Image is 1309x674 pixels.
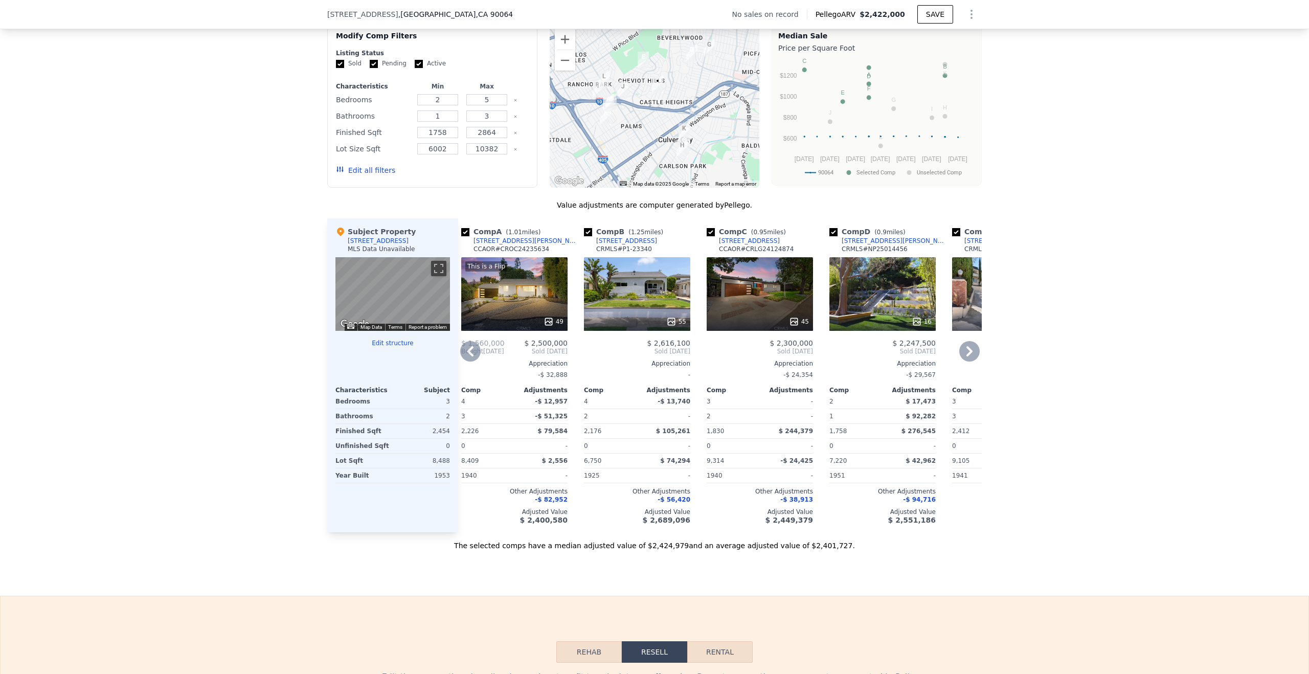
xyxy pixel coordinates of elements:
div: Characteristics [335,386,393,394]
div: 1925 [584,468,635,483]
span: -$ 94,716 [903,496,936,503]
div: 16 [912,317,932,327]
button: Keyboard shortcuts [620,181,627,186]
button: Rental [687,641,753,663]
div: Appreciation [829,360,936,368]
div: - [762,409,813,423]
a: [STREET_ADDRESS][PERSON_NAME] [461,237,580,245]
div: 1953 [395,468,450,483]
div: Comp [461,386,514,394]
div: Map [335,257,450,331]
text: B [943,63,946,70]
div: Characteristics [336,82,411,91]
div: - [762,394,813,409]
div: [DATE] [461,347,504,355]
div: Finished Sqft [336,125,411,140]
div: 1900 Preuss Rd [704,39,715,57]
img: Google [338,318,372,331]
span: 1,758 [829,428,847,435]
div: - [639,468,690,483]
button: Clear [513,98,517,102]
span: $ 1,560,000 [461,339,505,347]
div: - [762,439,813,453]
div: 2,454 [395,424,450,438]
svg: A chart. [778,55,975,183]
div: Bedrooms [335,394,391,409]
div: CCAOR # CRLG24124874 [719,245,794,253]
span: Sold [DATE] [584,347,690,355]
span: 8,409 [461,457,479,464]
text: D [867,73,871,79]
text: E [841,89,844,96]
div: Comp [584,386,637,394]
div: - [516,468,568,483]
div: 1941 [952,468,1003,483]
div: 3 [952,409,1003,423]
div: Comp [829,386,883,394]
span: -$ 51,325 [535,413,568,420]
div: Adjusted Value [952,508,1058,516]
div: 10775 Queensland St [605,94,617,111]
div: 2 [395,409,450,423]
span: $ 2,689,096 [643,516,690,524]
span: -$ 24,354 [783,371,813,378]
span: -$ 32,888 [538,371,568,378]
div: Adjustments [883,386,936,394]
button: Clear [513,115,517,119]
div: Comp A [461,227,545,237]
div: CCAOR # CROC24235634 [473,245,549,253]
a: [STREET_ADDRESS] [584,237,657,245]
div: [STREET_ADDRESS][PERSON_NAME] [473,237,580,245]
div: Adjusted Value [584,508,690,516]
span: Sold [DATE] [504,347,568,355]
label: Pending [370,59,407,68]
div: 1940 [707,468,758,483]
div: Bedrooms [336,93,411,107]
div: Comp D [829,227,910,237]
div: Other Adjustments [952,487,1058,496]
text: [DATE] [896,155,916,163]
div: 0 [395,439,450,453]
div: 3268 Veteran Ave [600,108,611,125]
div: Adjusted Value [461,508,568,516]
div: Appreciation [461,360,568,368]
text: L [879,134,882,140]
span: 4 [584,398,588,405]
span: Map data ©2025 Google [633,181,689,187]
div: 3123 Malcolm Ave [603,94,614,111]
div: [STREET_ADDRESS] [596,237,657,245]
div: 2757 Overland Ave [598,71,610,88]
text: [DATE] [820,155,840,163]
div: 49 [544,317,563,327]
div: 45 [789,317,809,327]
div: Comp E [952,227,1035,237]
a: Open this area in Google Maps (opens a new window) [338,318,372,331]
button: Map Data [360,324,382,331]
div: 55 [666,317,686,327]
span: 0.95 [753,229,767,236]
div: 2129 S Canfield Ave [686,44,697,62]
text: Selected Comp [856,169,895,176]
div: Other Adjustments [829,487,936,496]
button: Toggle fullscreen view [431,261,446,276]
span: 0 [952,442,956,450]
text: [DATE] [871,155,890,163]
a: [STREET_ADDRESS][PERSON_NAME] [829,237,948,245]
div: Min [415,82,460,91]
text: G [891,97,896,103]
div: 1951 [829,468,881,483]
span: $ 2,500,000 [524,339,568,347]
div: Listing Status [336,49,529,57]
div: Subject [393,386,450,394]
text: K [943,70,947,76]
button: SAVE [917,5,953,24]
a: [STREET_ADDRESS] [707,237,780,245]
span: $ 2,247,500 [892,339,936,347]
text: $1000 [780,93,797,100]
div: MLS Data Unavailable [348,245,415,253]
button: Rehab [556,641,622,663]
div: Comp C [707,227,790,237]
div: 2 [707,409,758,423]
div: This is a Flip [465,261,507,272]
